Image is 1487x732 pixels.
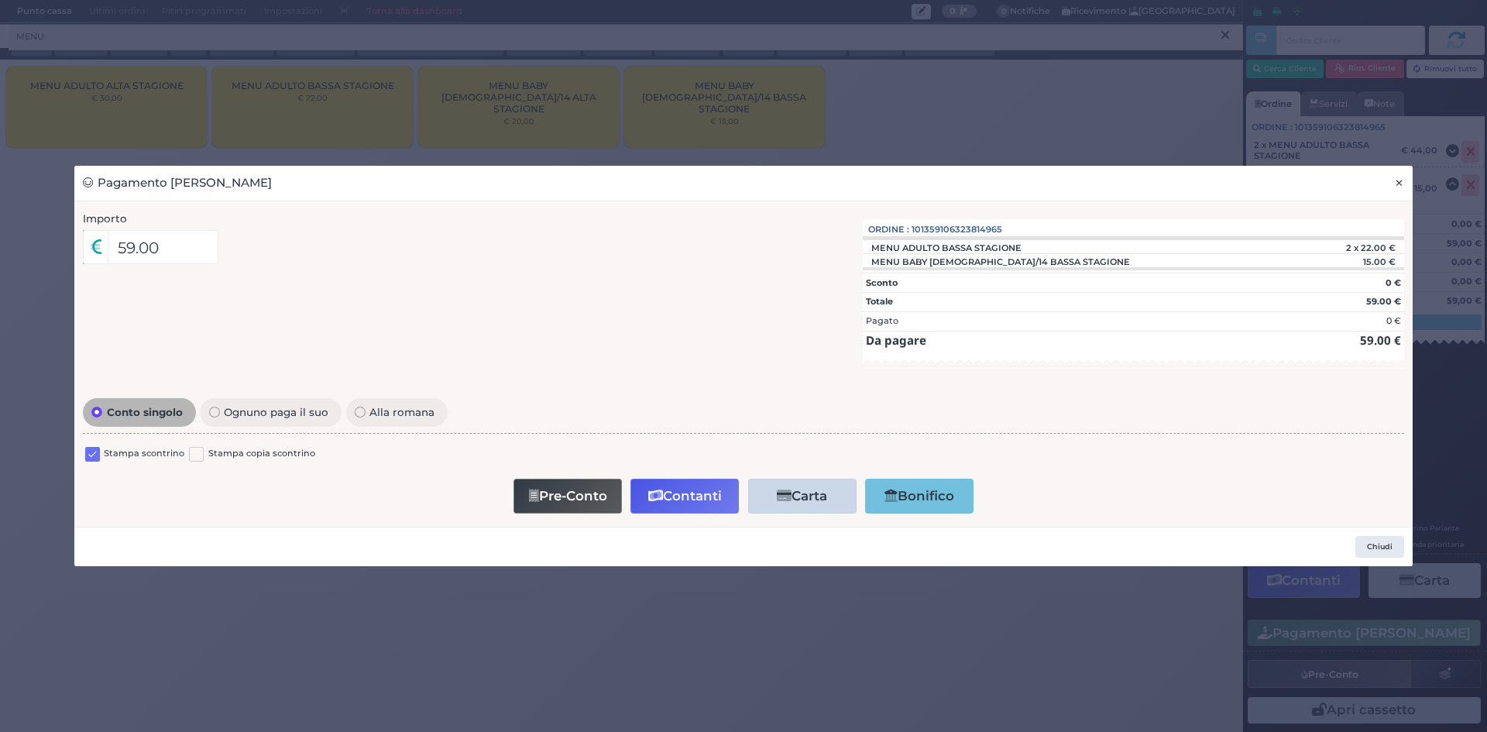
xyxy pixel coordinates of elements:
div: MENU BABY [DEMOGRAPHIC_DATA]/14 BASSA STAGIONE [863,256,1138,267]
span: Ordine : [868,223,909,236]
label: Stampa copia scontrino [208,447,315,462]
label: Stampa scontrino [104,447,184,462]
button: Carta [748,479,857,514]
strong: 59.00 € [1366,296,1401,307]
span: × [1394,174,1404,191]
strong: 59.00 € [1360,332,1401,348]
button: Chiudi [1355,536,1404,558]
button: Pre-Conto [513,479,622,514]
strong: Totale [866,296,893,307]
div: 0 € [1386,314,1401,328]
button: Bonifico [865,479,974,514]
span: Alla romana [366,407,439,418]
div: 15.00 € [1269,256,1404,267]
button: Contanti [630,479,739,514]
strong: Da pagare [866,332,926,348]
button: Chiudi [1386,166,1413,201]
div: 2 x 22.00 € [1269,242,1404,253]
label: Importo [83,211,127,226]
h3: Pagamento [PERSON_NAME] [83,174,272,192]
div: MENU ADULTO BASSA STAGIONE [863,242,1029,253]
span: Ognuno paga il suo [220,407,333,418]
strong: Sconto [866,277,898,288]
span: 101359106323814965 [912,223,1002,236]
div: Pagato [866,314,898,328]
input: Es. 30.99 [108,230,218,264]
span: Conto singolo [102,407,187,418]
strong: 0 € [1386,277,1401,288]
